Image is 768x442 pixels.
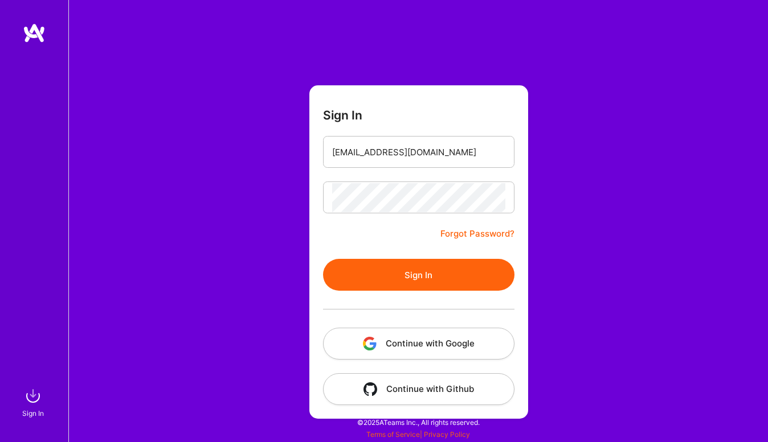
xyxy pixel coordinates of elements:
span: | [366,430,470,439]
a: Terms of Service [366,430,420,439]
input: Email... [332,138,505,167]
div: Sign In [22,407,44,419]
img: logo [23,23,46,43]
h3: Sign In [323,108,362,122]
img: sign in [22,385,44,407]
img: icon [363,382,377,396]
img: icon [363,337,377,350]
button: Continue with Github [323,373,514,405]
button: Sign In [323,259,514,291]
div: © 2025 ATeams Inc., All rights reserved. [68,408,768,436]
a: sign inSign In [24,385,44,419]
a: Privacy Policy [424,430,470,439]
button: Continue with Google [323,328,514,360]
a: Forgot Password? [440,227,514,241]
